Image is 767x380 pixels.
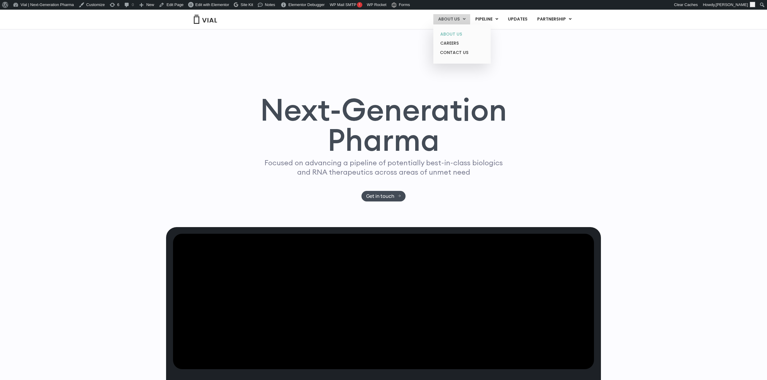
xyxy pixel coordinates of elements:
[470,14,503,24] a: PIPELINEMenu Toggle
[253,94,514,155] h1: Next-Generation Pharma
[503,14,532,24] a: UPDATES
[366,194,394,198] span: Get in touch
[435,39,488,48] a: CAREERS
[262,158,505,177] p: Focused on advancing a pipeline of potentially best-in-class biologics and RNA therapeutics acros...
[435,30,488,39] a: ABOUT US
[532,14,576,24] a: PARTNERSHIPMenu Toggle
[433,14,470,24] a: ABOUT USMenu Toggle
[361,191,406,201] a: Get in touch
[195,2,229,7] span: Edit with Elementor
[193,15,217,24] img: Vial Logo
[357,2,362,8] span: !
[435,48,488,58] a: CONTACT US
[716,2,748,7] span: [PERSON_NAME]
[241,2,253,7] span: Site Kit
